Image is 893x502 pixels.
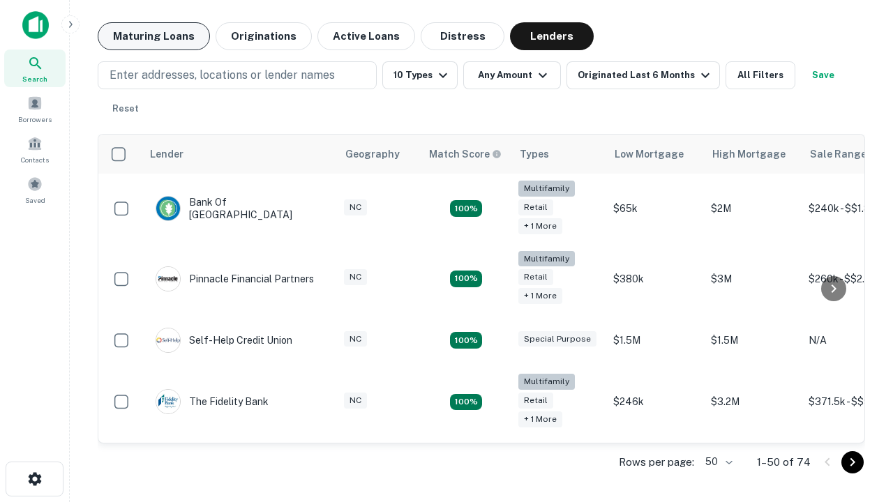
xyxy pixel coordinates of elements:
[615,146,684,162] div: Low Mortgage
[21,154,49,165] span: Contacts
[518,269,553,285] div: Retail
[4,50,66,87] a: Search
[841,451,864,473] button: Go to next page
[156,267,180,291] img: picture
[344,199,367,215] div: NC
[606,174,704,244] td: $65k
[518,251,575,267] div: Multifamily
[345,146,400,162] div: Geography
[429,146,499,162] h6: Match Score
[704,174,802,244] td: $2M
[520,146,549,162] div: Types
[156,197,180,220] img: picture
[156,389,269,414] div: The Fidelity Bank
[619,454,694,471] p: Rows per page:
[606,367,704,437] td: $246k
[518,288,562,304] div: + 1 more
[704,135,802,174] th: High Mortgage
[4,171,66,208] a: Saved
[704,314,802,367] td: $1.5M
[823,346,893,413] iframe: Chat Widget
[156,196,323,221] div: Bank Of [GEOGRAPHIC_DATA]
[110,67,335,84] p: Enter addresses, locations or lender names
[382,61,458,89] button: 10 Types
[801,61,846,89] button: Save your search to get updates of matches that match your search criteria.
[712,146,786,162] div: High Mortgage
[156,266,314,291] div: Pinnacle Financial Partners
[450,200,482,217] div: Matching Properties: 17, hasApolloMatch: undefined
[25,195,45,206] span: Saved
[216,22,312,50] button: Originations
[578,67,714,84] div: Originated Last 6 Months
[810,146,866,162] div: Sale Range
[518,181,575,197] div: Multifamily
[463,61,561,89] button: Any Amount
[317,22,415,50] button: Active Loans
[757,454,811,471] p: 1–50 of 74
[98,61,377,89] button: Enter addresses, locations or lender names
[156,390,180,413] img: picture
[22,11,49,39] img: capitalize-icon.png
[511,135,606,174] th: Types
[421,135,511,174] th: Capitalize uses an advanced AI algorithm to match your search with the best lender. The match sco...
[156,328,180,352] img: picture
[566,61,720,89] button: Originated Last 6 Months
[18,114,52,125] span: Borrowers
[704,367,802,437] td: $3.2M
[518,199,553,215] div: Retail
[450,271,482,287] div: Matching Properties: 17, hasApolloMatch: undefined
[450,394,482,411] div: Matching Properties: 10, hasApolloMatch: undefined
[606,244,704,314] td: $380k
[518,411,562,427] div: + 1 more
[518,374,575,390] div: Multifamily
[344,269,367,285] div: NC
[518,331,596,347] div: Special Purpose
[337,135,421,174] th: Geography
[4,90,66,128] a: Borrowers
[344,331,367,347] div: NC
[22,73,47,84] span: Search
[510,22,594,50] button: Lenders
[421,22,504,50] button: Distress
[429,146,502,162] div: Capitalize uses an advanced AI algorithm to match your search with the best lender. The match sco...
[150,146,183,162] div: Lender
[606,314,704,367] td: $1.5M
[156,328,292,353] div: Self-help Credit Union
[518,393,553,409] div: Retail
[98,22,210,50] button: Maturing Loans
[344,393,367,409] div: NC
[518,218,562,234] div: + 1 more
[142,135,337,174] th: Lender
[4,130,66,168] a: Contacts
[606,135,704,174] th: Low Mortgage
[103,95,148,123] button: Reset
[450,332,482,349] div: Matching Properties: 11, hasApolloMatch: undefined
[700,452,735,472] div: 50
[704,244,802,314] td: $3M
[726,61,795,89] button: All Filters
